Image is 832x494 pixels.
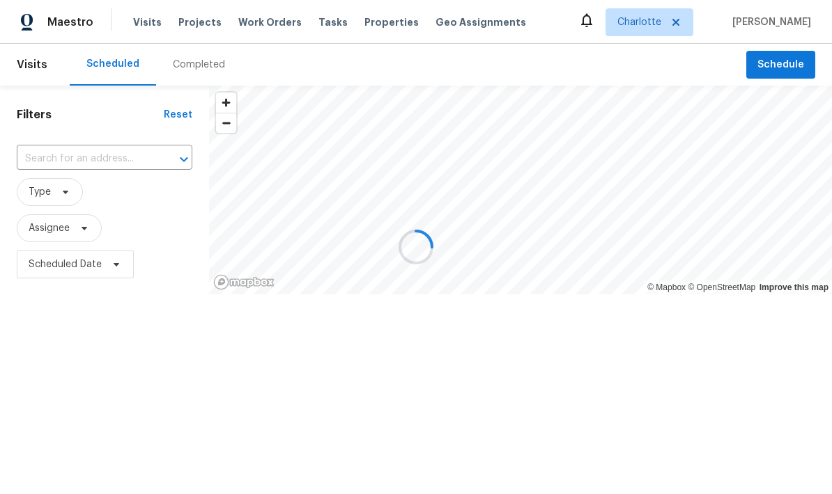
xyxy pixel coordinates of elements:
[216,113,236,133] span: Zoom out
[216,113,236,133] button: Zoom out
[688,282,755,292] a: OpenStreetMap
[647,282,686,292] a: Mapbox
[216,93,236,113] button: Zoom in
[213,274,275,290] a: Mapbox homepage
[760,282,829,292] a: Improve this map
